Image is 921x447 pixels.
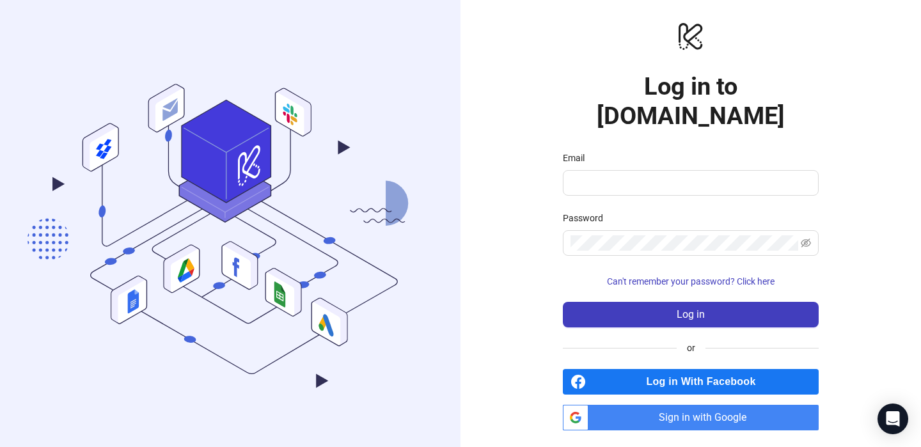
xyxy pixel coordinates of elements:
[563,72,819,130] h1: Log in to [DOMAIN_NAME]
[563,211,611,225] label: Password
[563,302,819,327] button: Log in
[563,151,593,165] label: Email
[563,276,819,286] a: Can't remember your password? Click here
[563,405,819,430] a: Sign in with Google
[607,276,775,286] span: Can't remember your password? Click here
[677,341,705,355] span: or
[563,271,819,292] button: Can't remember your password? Click here
[563,369,819,395] a: Log in With Facebook
[594,405,819,430] span: Sign in with Google
[878,404,908,434] div: Open Intercom Messenger
[801,238,811,248] span: eye-invisible
[677,309,705,320] span: Log in
[571,175,808,191] input: Email
[571,235,798,251] input: Password
[591,369,819,395] span: Log in With Facebook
